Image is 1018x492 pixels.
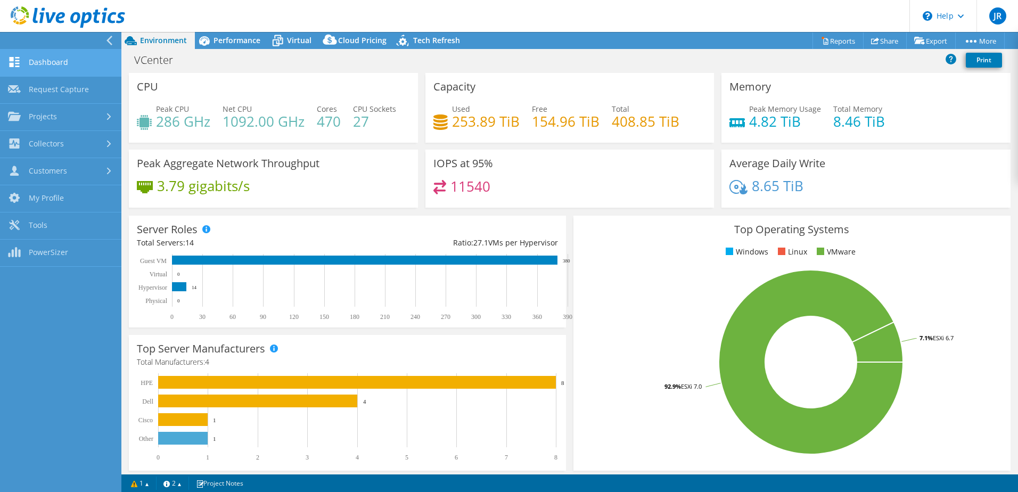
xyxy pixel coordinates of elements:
[150,270,168,278] text: Virtual
[140,35,187,45] span: Environment
[156,104,189,114] span: Peak CPU
[137,343,265,355] h3: Top Server Manufacturers
[306,454,309,461] text: 3
[681,382,702,390] tspan: ESXi 7.0
[363,398,366,405] text: 4
[775,246,807,258] li: Linux
[812,32,864,49] a: Reports
[188,477,251,490] a: Project Notes
[347,237,557,249] div: Ratio: VMs per Hypervisor
[137,81,158,93] h3: CPU
[137,237,347,249] div: Total Servers:
[749,104,821,114] span: Peak Memory Usage
[471,313,481,321] text: 300
[906,32,956,49] a: Export
[532,104,547,114] span: Free
[317,116,341,127] h4: 470
[213,417,216,423] text: 1
[561,380,564,386] text: 8
[380,313,390,321] text: 210
[317,104,337,114] span: Cores
[455,454,458,461] text: 6
[452,104,470,114] span: Used
[137,356,558,368] h4: Total Manufacturers:
[137,224,198,235] h3: Server Roles
[129,54,190,66] h1: VCenter
[729,81,771,93] h3: Memory
[319,313,329,321] text: 150
[664,382,681,390] tspan: 92.9%
[502,313,511,321] text: 330
[137,158,319,169] h3: Peak Aggregate Network Throughput
[205,357,209,367] span: 4
[452,116,520,127] h4: 253.89 TiB
[833,104,882,114] span: Total Memory
[814,246,856,258] li: VMware
[532,313,542,321] text: 360
[156,116,210,127] h4: 286 GHz
[612,104,629,114] span: Total
[581,224,1003,235] h3: Top Operating Systems
[723,246,768,258] li: Windows
[223,104,252,114] span: Net CPU
[229,313,236,321] text: 60
[141,379,153,387] text: HPE
[441,313,450,321] text: 270
[923,11,932,21] svg: \n
[563,313,572,321] text: 390
[411,313,420,321] text: 240
[554,454,557,461] text: 8
[413,35,460,45] span: Tech Refresh
[170,313,174,321] text: 0
[145,297,167,305] text: Physical
[563,258,570,264] text: 380
[157,180,250,192] h4: 3.79 gigabits/s
[752,180,803,192] h4: 8.65 TiB
[124,477,157,490] a: 1
[138,416,153,424] text: Cisco
[138,284,167,291] text: Hypervisor
[353,116,396,127] h4: 27
[213,436,216,442] text: 1
[338,35,387,45] span: Cloud Pricing
[206,454,209,461] text: 1
[989,7,1006,24] span: JR
[177,298,180,304] text: 0
[833,116,885,127] h4: 8.46 TiB
[260,313,266,321] text: 90
[199,313,206,321] text: 30
[177,272,180,277] text: 0
[289,313,299,321] text: 120
[223,116,305,127] h4: 1092.00 GHz
[356,454,359,461] text: 4
[142,398,153,405] text: Dell
[140,257,167,265] text: Guest VM
[532,116,600,127] h4: 154.96 TiB
[156,477,189,490] a: 2
[433,81,475,93] h3: Capacity
[749,116,821,127] h4: 4.82 TiB
[729,158,825,169] h3: Average Daily Write
[920,334,933,342] tspan: 7.1%
[863,32,907,49] a: Share
[192,285,197,290] text: 14
[287,35,311,45] span: Virtual
[353,104,396,114] span: CPU Sockets
[157,454,160,461] text: 0
[433,158,493,169] h3: IOPS at 95%
[450,181,490,192] h4: 11540
[955,32,1005,49] a: More
[214,35,260,45] span: Performance
[966,53,1002,68] a: Print
[473,237,488,248] span: 27.1
[350,313,359,321] text: 180
[612,116,679,127] h4: 408.85 TiB
[405,454,408,461] text: 5
[256,454,259,461] text: 2
[185,237,194,248] span: 14
[933,334,954,342] tspan: ESXi 6.7
[139,435,153,442] text: Other
[505,454,508,461] text: 7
